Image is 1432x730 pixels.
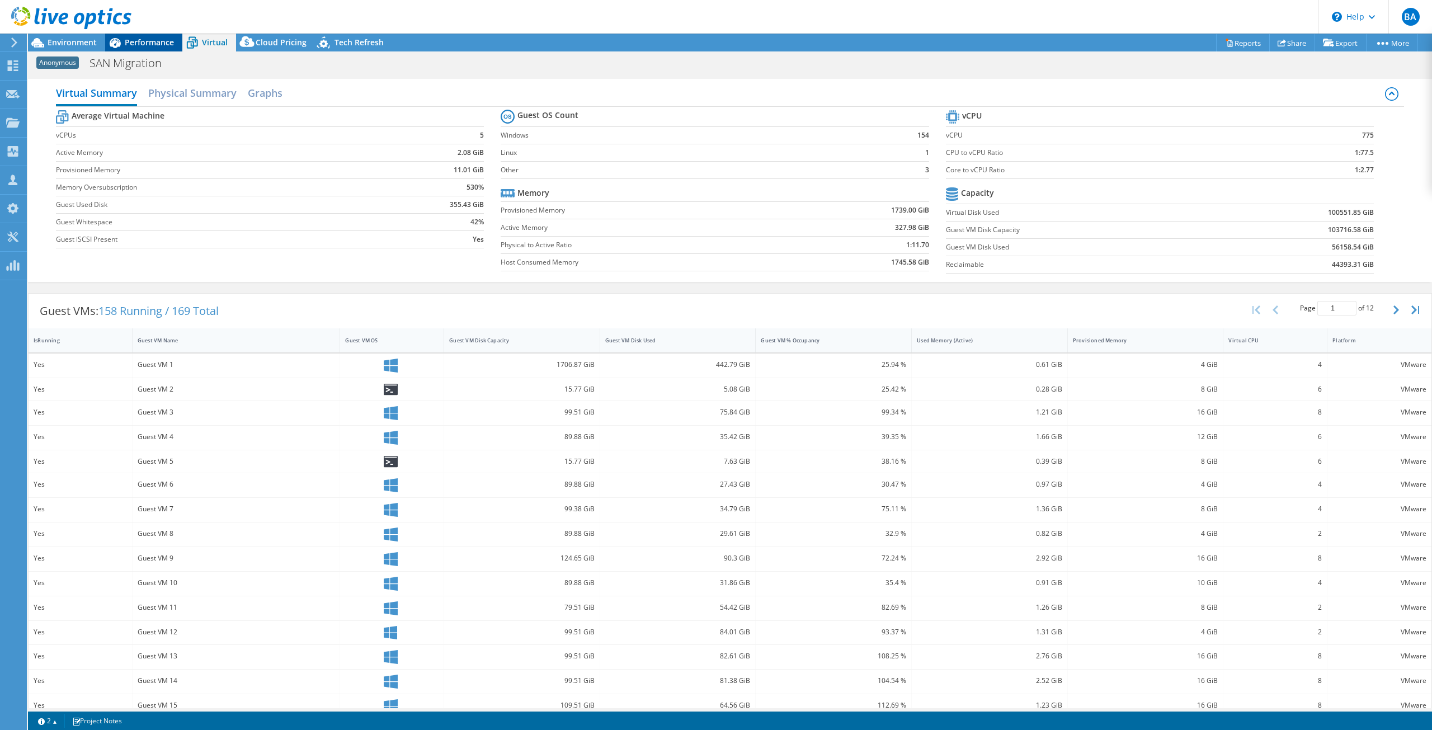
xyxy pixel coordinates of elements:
[1228,699,1322,712] div: 8
[1332,359,1426,371] div: VMware
[1228,383,1322,395] div: 6
[1228,552,1322,564] div: 8
[138,406,335,418] div: Guest VM 3
[605,552,751,564] div: 90.3 GiB
[138,650,335,662] div: Guest VM 13
[56,234,381,245] label: Guest iSCSI Present
[917,601,1062,614] div: 1.26 GiB
[605,478,751,491] div: 27.43 GiB
[761,503,906,515] div: 75.11 %
[761,455,906,468] div: 38.16 %
[1332,406,1426,418] div: VMware
[946,242,1217,253] label: Guest VM Disk Used
[605,455,751,468] div: 7.63 GiB
[34,650,127,662] div: Yes
[138,359,335,371] div: Guest VM 1
[1332,455,1426,468] div: VMware
[761,552,906,564] div: 72.24 %
[449,601,595,614] div: 79.51 GiB
[1228,577,1322,589] div: 4
[34,431,127,443] div: Yes
[891,257,929,268] b: 1745.58 GiB
[34,478,127,491] div: Yes
[501,147,873,158] label: Linux
[1332,577,1426,589] div: VMware
[605,675,751,687] div: 81.38 GiB
[48,37,97,48] span: Environment
[34,528,127,540] div: Yes
[761,528,906,540] div: 32.9 %
[56,130,381,141] label: vCPUs
[138,503,335,515] div: Guest VM 7
[1073,383,1218,395] div: 8 GiB
[1073,478,1218,491] div: 4 GiB
[467,182,484,193] b: 530%
[925,164,929,176] b: 3
[1332,383,1426,395] div: VMware
[1073,650,1218,662] div: 16 GiB
[449,383,595,395] div: 15.77 GiB
[917,478,1062,491] div: 0.97 GiB
[1332,552,1426,564] div: VMware
[1332,650,1426,662] div: VMware
[1073,552,1218,564] div: 16 GiB
[458,147,484,158] b: 2.08 GiB
[917,650,1062,662] div: 2.76 GiB
[1073,503,1218,515] div: 8 GiB
[917,626,1062,638] div: 1.31 GiB
[34,601,127,614] div: Yes
[917,130,929,141] b: 154
[56,147,381,158] label: Active Memory
[34,577,127,589] div: Yes
[1332,242,1374,253] b: 56158.54 GiB
[1402,8,1420,26] span: BA
[1332,431,1426,443] div: VMware
[946,147,1276,158] label: CPU to vCPU Ratio
[917,552,1062,564] div: 2.92 GiB
[1228,455,1322,468] div: 6
[1228,337,1308,344] div: Virtual CPU
[248,82,282,104] h2: Graphs
[1332,478,1426,491] div: VMware
[1073,455,1218,468] div: 8 GiB
[1228,431,1322,443] div: 6
[56,216,381,228] label: Guest Whitespace
[1328,224,1374,236] b: 103716.58 GiB
[84,57,179,69] h1: SAN Migration
[501,239,794,251] label: Physical to Active Ratio
[148,82,237,104] h2: Physical Summary
[1366,34,1418,51] a: More
[1073,675,1218,687] div: 16 GiB
[138,626,335,638] div: Guest VM 12
[470,216,484,228] b: 42%
[34,626,127,638] div: Yes
[138,699,335,712] div: Guest VM 15
[1332,12,1342,22] svg: \n
[72,110,164,121] b: Average Virtual Machine
[1073,626,1218,638] div: 4 GiB
[56,199,381,210] label: Guest Used Disk
[138,478,335,491] div: Guest VM 6
[1362,130,1374,141] b: 775
[895,222,929,233] b: 327.98 GiB
[1073,431,1218,443] div: 12 GiB
[449,431,595,443] div: 89.88 GiB
[761,577,906,589] div: 35.4 %
[761,478,906,491] div: 30.47 %
[256,37,307,48] span: Cloud Pricing
[605,383,751,395] div: 5.08 GiB
[1300,301,1374,315] span: Page of
[761,675,906,687] div: 104.54 %
[1228,675,1322,687] div: 8
[946,259,1217,270] label: Reclaimable
[917,455,1062,468] div: 0.39 GiB
[946,130,1276,141] label: vCPU
[501,222,794,233] label: Active Memory
[1355,147,1374,158] b: 1:77.5
[1269,34,1315,51] a: Share
[917,359,1062,371] div: 0.61 GiB
[138,528,335,540] div: Guest VM 8
[29,294,230,328] div: Guest VMs:
[605,699,751,712] div: 64.56 GiB
[946,224,1217,236] label: Guest VM Disk Capacity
